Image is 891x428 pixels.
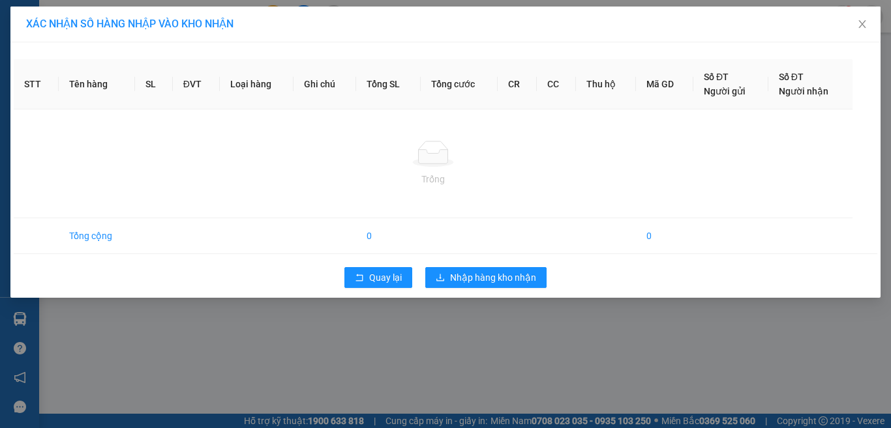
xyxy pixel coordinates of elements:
[779,86,828,96] span: Người nhận
[24,172,842,186] div: Trống
[537,59,576,109] th: CC
[857,19,868,29] span: close
[59,218,135,254] td: Tổng cộng
[636,59,693,109] th: Mã GD
[425,267,547,288] button: downloadNhập hàng kho nhận
[14,59,59,109] th: STT
[173,59,220,109] th: ĐVT
[135,59,172,109] th: SL
[636,218,693,254] td: 0
[356,218,421,254] td: 0
[779,72,804,82] span: Số ĐT
[576,59,636,109] th: Thu hộ
[704,86,746,96] span: Người gửi
[498,59,537,109] th: CR
[356,59,421,109] th: Tổng SL
[704,72,729,82] span: Số ĐT
[344,267,412,288] button: rollbackQuay lại
[450,270,536,285] span: Nhập hàng kho nhận
[26,18,234,30] span: XÁC NHẬN SỐ HÀNG NHẬP VÀO KHO NHẬN
[421,59,498,109] th: Tổng cước
[294,59,356,109] th: Ghi chú
[369,270,402,285] span: Quay lại
[436,273,445,283] span: download
[844,7,881,43] button: Close
[220,59,294,109] th: Loại hàng
[355,273,364,283] span: rollback
[59,59,135,109] th: Tên hàng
